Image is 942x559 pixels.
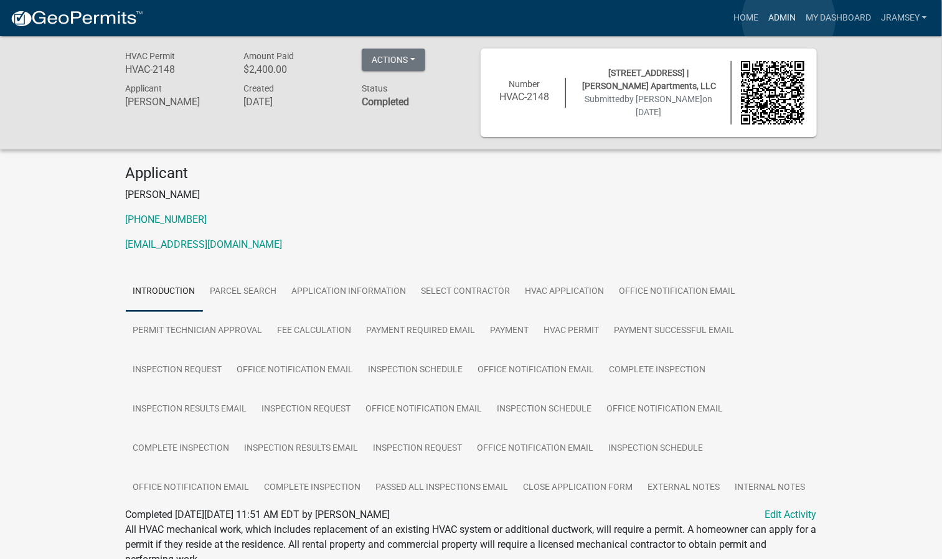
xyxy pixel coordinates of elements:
a: HVAC Application [518,272,612,312]
a: Parcel search [203,272,285,312]
a: [EMAIL_ADDRESS][DOMAIN_NAME] [126,238,283,250]
a: Office Notification Email [230,350,361,390]
h6: HVAC-2148 [126,63,225,75]
span: Completed [DATE][DATE] 11:51 AM EDT by [PERSON_NAME] [126,509,390,520]
a: Payment [483,311,537,351]
a: Office Notification Email [126,468,257,508]
a: Inspection Results Email [237,429,366,469]
a: Fee Calculation [270,311,359,351]
span: Applicant [126,83,162,93]
a: Payment Required Email [359,311,483,351]
a: Office Notification Email [612,272,743,312]
a: Home [728,6,763,30]
a: HVAC Permit [537,311,607,351]
span: Number [509,79,540,89]
span: Created [243,83,274,93]
a: Inspection Schedule [361,350,471,390]
a: Inspection Request [126,350,230,390]
a: Close Application Form [516,468,641,508]
span: Status [362,83,387,93]
a: My Dashboard [801,6,876,30]
a: Inspection Results Email [126,390,255,430]
a: Complete Inspection [257,468,369,508]
a: Office Notification Email [471,350,602,390]
a: Passed All Inspections Email [369,468,516,508]
a: jramsey [876,6,932,30]
a: Inspection Schedule [601,429,711,469]
a: Payment Successful Email [607,311,742,351]
a: Inspection Schedule [490,390,600,430]
a: [PHONE_NUMBER] [126,214,207,225]
h6: $2,400.00 [243,63,343,75]
a: Permit Technician Approval [126,311,270,351]
a: Office Notification Email [359,390,490,430]
a: Inspection Request [255,390,359,430]
a: Introduction [126,272,203,312]
h6: HVAC-2148 [493,91,557,103]
span: HVAC Permit [126,51,176,61]
a: Complete Inspection [602,350,714,390]
a: External Notes [641,468,728,508]
h6: [DATE] [243,96,343,108]
a: Select contractor [414,272,518,312]
a: Office Notification Email [600,390,731,430]
a: Complete Inspection [126,429,237,469]
p: [PERSON_NAME] [126,187,817,202]
h4: Applicant [126,164,817,182]
span: Amount Paid [243,51,294,61]
a: Inspection Request [366,429,470,469]
strong: Completed [362,96,409,108]
span: by [PERSON_NAME] [624,94,702,104]
a: Application Information [285,272,414,312]
button: Actions [362,49,425,71]
a: Internal Notes [728,468,813,508]
a: Office Notification Email [470,429,601,469]
img: QR code [741,61,804,124]
span: [STREET_ADDRESS] | [PERSON_NAME] Apartments, LLC [581,68,717,91]
h6: [PERSON_NAME] [126,96,225,108]
a: Admin [763,6,801,30]
span: Submitted on [DATE] [585,94,712,117]
a: Edit Activity [765,507,817,522]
